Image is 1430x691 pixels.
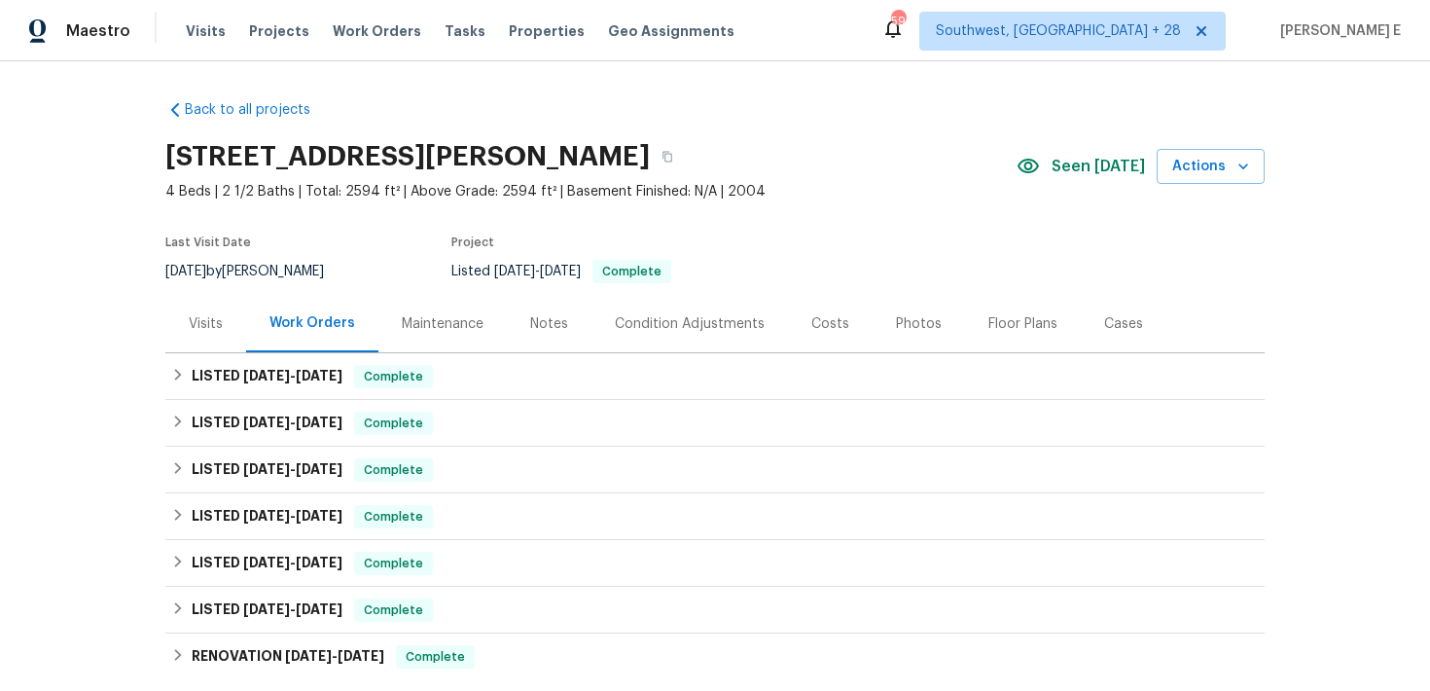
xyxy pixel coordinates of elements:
[936,21,1181,41] span: Southwest, [GEOGRAPHIC_DATA] + 28
[243,416,342,429] span: -
[356,414,431,433] span: Complete
[192,505,342,528] h6: LISTED
[165,236,251,248] span: Last Visit Date
[165,265,206,278] span: [DATE]
[192,412,342,435] h6: LISTED
[494,265,535,278] span: [DATE]
[165,353,1265,400] div: LISTED [DATE]-[DATE]Complete
[650,139,685,174] button: Copy Address
[192,552,342,575] h6: LISTED
[1172,155,1249,179] span: Actions
[296,369,342,382] span: [DATE]
[285,649,384,663] span: -
[243,416,290,429] span: [DATE]
[356,600,431,620] span: Complete
[451,265,671,278] span: Listed
[243,462,290,476] span: [DATE]
[165,587,1265,634] div: LISTED [DATE]-[DATE]Complete
[1104,314,1143,334] div: Cases
[243,556,290,569] span: [DATE]
[296,462,342,476] span: [DATE]
[165,100,352,120] a: Back to all projects
[192,365,342,388] h6: LISTED
[1272,21,1401,41] span: [PERSON_NAME] E
[296,509,342,523] span: [DATE]
[356,460,431,480] span: Complete
[811,314,849,334] div: Costs
[445,24,485,38] span: Tasks
[594,266,669,277] span: Complete
[296,416,342,429] span: [DATE]
[165,540,1265,587] div: LISTED [DATE]-[DATE]Complete
[398,647,473,667] span: Complete
[165,182,1017,201] span: 4 Beds | 2 1/2 Baths | Total: 2594 ft² | Above Grade: 2594 ft² | Basement Finished: N/A | 2004
[540,265,581,278] span: [DATE]
[509,21,585,41] span: Properties
[186,21,226,41] span: Visits
[243,369,290,382] span: [DATE]
[165,447,1265,493] div: LISTED [DATE]-[DATE]Complete
[269,313,355,333] div: Work Orders
[356,507,431,527] span: Complete
[296,556,342,569] span: [DATE]
[333,21,421,41] span: Work Orders
[66,21,130,41] span: Maestro
[530,314,568,334] div: Notes
[243,602,342,616] span: -
[296,602,342,616] span: [DATE]
[1052,157,1145,176] span: Seen [DATE]
[165,493,1265,540] div: LISTED [DATE]-[DATE]Complete
[402,314,483,334] div: Maintenance
[243,602,290,616] span: [DATE]
[608,21,734,41] span: Geo Assignments
[243,509,342,523] span: -
[338,649,384,663] span: [DATE]
[192,599,342,622] h6: LISTED
[189,314,223,334] div: Visits
[243,369,342,382] span: -
[615,314,765,334] div: Condition Adjustments
[451,236,494,248] span: Project
[249,21,309,41] span: Projects
[896,314,942,334] div: Photos
[356,554,431,573] span: Complete
[891,12,905,31] div: 596
[494,265,581,278] span: -
[243,462,342,476] span: -
[165,260,347,283] div: by [PERSON_NAME]
[165,400,1265,447] div: LISTED [DATE]-[DATE]Complete
[243,509,290,523] span: [DATE]
[1157,149,1265,185] button: Actions
[165,634,1265,680] div: RENOVATION [DATE]-[DATE]Complete
[988,314,1057,334] div: Floor Plans
[192,645,384,669] h6: RENOVATION
[243,556,342,569] span: -
[165,147,650,166] h2: [STREET_ADDRESS][PERSON_NAME]
[192,458,342,482] h6: LISTED
[356,367,431,386] span: Complete
[285,649,332,663] span: [DATE]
